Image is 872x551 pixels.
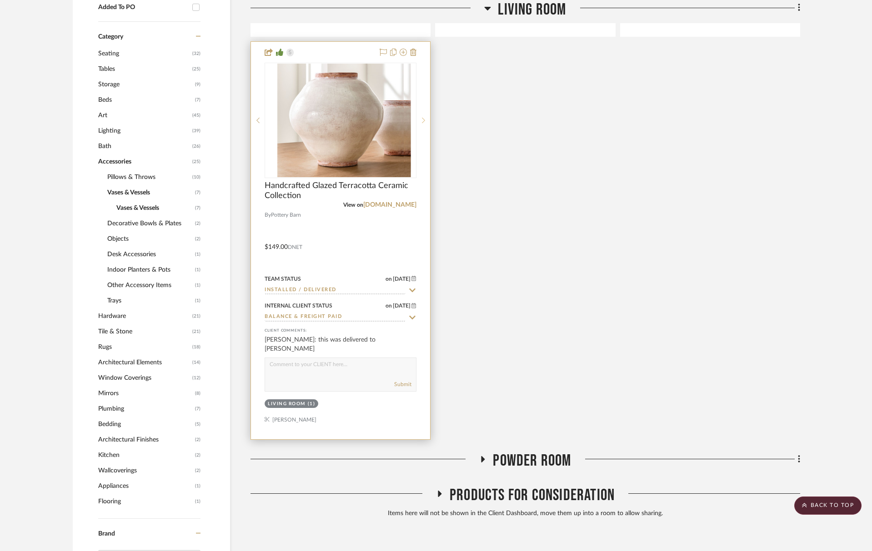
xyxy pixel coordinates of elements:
span: (7) [195,185,200,200]
span: (45) [192,108,200,123]
span: (1) [195,263,200,277]
span: Vases & Vessels [116,200,193,216]
div: Living Room [268,401,306,407]
span: on [386,303,392,308]
span: Bedding [98,417,193,432]
span: (25) [192,154,200,169]
span: (7) [195,201,200,215]
span: Wallcoverings [98,463,193,478]
div: Added To PO [98,4,188,11]
div: Internal Client Status [265,302,332,310]
span: Accessories [98,154,190,169]
span: Hardware [98,308,190,324]
span: (25) [192,62,200,76]
span: Handcrafted Glazed Terracotta Ceramic Collection [265,181,416,201]
span: on [386,276,392,282]
span: (12) [192,371,200,385]
span: (18) [192,340,200,354]
input: Type to Search… [265,313,406,322]
span: Powder Room [493,451,571,471]
span: Appliances [98,478,193,494]
span: (1) [195,293,200,308]
span: Bath [98,139,190,154]
span: Decorative Bowls & Plates [107,216,193,231]
span: (21) [192,324,200,339]
span: (8) [195,386,200,401]
span: (9) [195,77,200,92]
input: Type to Search… [265,286,406,295]
span: Architectural Elements [98,355,190,370]
span: Category [98,33,123,41]
span: Storage [98,77,193,92]
span: Pottery Barn [271,211,301,219]
span: Objects [107,231,193,247]
span: [DATE] [392,303,411,309]
div: Items here will not be shown in the Client Dashboard, move them up into a room to allow sharing. [251,509,800,519]
button: Submit [394,380,411,388]
span: (1) [195,247,200,262]
scroll-to-top-button: BACK TO TOP [794,496,862,515]
span: Tile & Stone [98,324,190,339]
span: (1) [195,494,200,509]
span: (7) [195,402,200,416]
img: Handcrafted Glazed Terracotta Ceramic Collection [277,64,404,177]
span: Seating [98,46,190,61]
span: Mirrors [98,386,193,401]
span: Indoor Planters & Pots [107,262,193,278]
span: Art [98,108,190,123]
span: (2) [195,463,200,478]
span: Desk Accessories [107,247,193,262]
span: Rugs [98,339,190,355]
span: (1) [195,479,200,493]
span: Architectural Finishes [98,432,193,447]
a: [DOMAIN_NAME] [363,202,416,208]
span: Plumbing [98,401,193,417]
span: (2) [195,232,200,246]
span: (1) [195,278,200,293]
span: (39) [192,124,200,138]
span: Kitchen [98,447,193,463]
span: Pillows & Throws [107,169,190,185]
span: Other Accessory Items [107,278,193,293]
span: (5) [195,417,200,432]
div: (1) [308,401,316,407]
span: (2) [195,448,200,462]
span: (14) [192,355,200,370]
span: (21) [192,309,200,323]
span: (7) [195,93,200,107]
span: (10) [192,170,200,184]
span: Window Coverings [98,370,190,386]
span: (2) [195,216,200,231]
span: Tables [98,61,190,77]
span: Lighting [98,123,190,139]
div: [PERSON_NAME]: this was delivered to [PERSON_NAME] [265,335,416,353]
span: By [265,211,271,219]
span: Brand [98,531,115,537]
div: Team Status [265,275,301,283]
span: View on [343,202,363,208]
span: Flooring [98,494,193,509]
span: (26) [192,139,200,154]
span: Products For Consideration [450,486,615,505]
span: (32) [192,46,200,61]
span: [DATE] [392,276,411,282]
span: Trays [107,293,193,308]
span: (2) [195,432,200,447]
span: Vases & Vessels [107,185,193,200]
span: Beds [98,92,193,108]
